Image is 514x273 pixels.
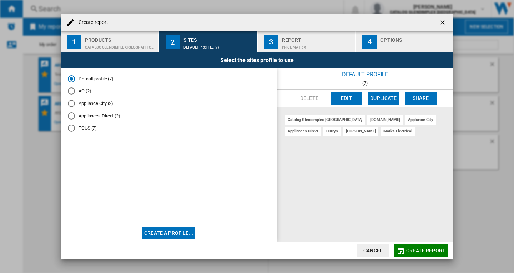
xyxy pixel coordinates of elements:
md-radio-button: Appliances Direct (2) [68,112,269,119]
div: CATALOG GLENDIMPLEX [GEOGRAPHIC_DATA]:Home appliances [85,42,155,49]
div: Report [282,34,352,42]
div: (7) [277,81,453,86]
div: 4 [362,35,377,49]
button: getI18NText('BUTTONS.CLOSE_DIALOG') [436,15,450,30]
div: marks electrical [381,127,415,136]
span: Create report [406,248,445,253]
div: 1 [67,35,81,49]
div: Default profile (7) [183,42,254,49]
button: Create report [394,244,448,257]
div: currys [323,127,341,136]
md-radio-button: TOUS (7) [68,125,269,132]
div: Options [380,34,450,42]
div: Default profile [277,68,453,81]
div: Select the sites profile to use [61,52,453,68]
ng-md-icon: getI18NText('BUTTONS.CLOSE_DIALOG') [439,19,448,27]
md-radio-button: Appliance City (2) [68,100,269,107]
div: [DOMAIN_NAME] [367,115,403,124]
div: catalog glendimplex [GEOGRAPHIC_DATA] [285,115,365,124]
button: 3 Report Price Matrix [258,31,356,52]
button: 2 Sites Default profile (7) [159,31,257,52]
div: appliances direct [285,127,321,136]
button: Delete [294,92,325,105]
md-radio-button: Default profile (7) [68,75,269,82]
button: Create a profile... [142,227,195,239]
div: [PERSON_NAME] [343,127,379,136]
button: 1 Products CATALOG GLENDIMPLEX [GEOGRAPHIC_DATA]:Home appliances [61,31,159,52]
div: Sites [183,34,254,42]
button: Share [405,92,437,105]
button: Cancel [357,244,389,257]
div: appliance city [405,115,436,124]
div: Products [85,34,155,42]
md-radio-button: AO (2) [68,88,269,95]
button: Edit [331,92,362,105]
button: 4 Options [356,31,453,52]
div: Price Matrix [282,42,352,49]
div: 2 [166,35,180,49]
h4: Create report [75,19,108,26]
div: 3 [264,35,278,49]
button: Duplicate [368,92,399,105]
